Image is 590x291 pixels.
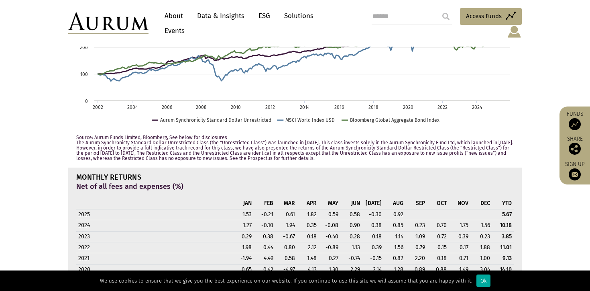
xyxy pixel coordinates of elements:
[319,242,340,253] td: -0.89
[564,136,586,155] div: Share
[569,118,581,130] img: Access Funds
[427,198,449,209] th: OCT
[405,242,427,253] td: 0.79
[193,8,248,23] a: Data & Insights
[350,117,439,123] text: Bloomberg Global Aggregate Bond Index
[275,253,297,264] td: 0.58
[492,198,514,209] th: YTD
[384,209,405,220] td: 0.92
[85,98,88,104] text: 0
[319,231,340,242] td: -0.40
[569,168,581,180] img: Sign up to our newsletter
[449,242,470,253] td: 0.17
[449,253,470,264] td: 0.71
[470,264,492,275] td: 3.04
[275,242,297,253] td: 0.80
[76,242,232,253] th: 2022
[427,253,449,264] td: 0.18
[76,173,141,182] strong: MONTHLY RETURNS
[437,105,448,110] text: 2022
[319,253,340,264] td: 0.27
[427,242,449,253] td: 0.15
[319,198,340,209] th: MAY
[470,253,492,264] td: 1.00
[438,8,454,25] input: Submit
[470,220,492,231] td: 1.56
[476,275,490,287] div: Ok
[403,105,413,110] text: 2020
[503,255,512,262] strong: 9.13
[405,231,427,242] td: 1.09
[76,220,232,231] th: 2024
[254,220,275,231] td: -0.10
[254,253,275,264] td: 4.49
[254,242,275,253] td: 0.44
[196,105,207,110] text: 2008
[500,244,512,251] strong: 11.01
[470,198,492,209] th: DEC
[405,264,427,275] td: 0.89
[449,198,470,209] th: NOV
[232,242,254,253] td: 1.98
[297,209,319,220] td: 1.82
[232,198,254,209] th: JAN
[161,23,185,38] a: Events
[319,220,340,231] td: -0.08
[340,209,362,220] td: 0.58
[427,264,449,275] td: 0.88
[502,233,512,240] strong: 3.85
[340,198,362,209] th: JUN
[76,135,514,162] p: Source: Aurum Funds Limited, Bloomberg, See below for disclosures
[275,231,297,242] td: -0.67
[384,198,405,209] th: AUG
[405,198,427,209] th: SEP
[334,105,344,110] text: 2016
[449,231,470,242] td: 0.39
[297,231,319,242] td: 0.18
[254,198,275,209] th: FEB
[232,220,254,231] td: 1.27
[449,264,470,275] td: 1.49
[507,25,522,39] img: account-icon.svg
[127,105,138,110] text: 2004
[569,143,581,155] img: Share this post
[80,45,88,50] text: 200
[162,105,172,110] text: 2006
[564,111,586,130] a: Funds
[368,105,378,110] text: 2018
[275,198,297,209] th: MAR
[405,253,427,264] td: 2.20
[160,117,271,123] text: Aurum Synchronicity Standard Dollar Unrestricted
[362,198,384,209] th: [DATE]
[254,8,274,23] a: ESG
[319,209,340,220] td: 0.59
[297,253,319,264] td: 1.48
[405,220,427,231] td: 0.23
[319,264,340,275] td: 1.30
[254,264,275,275] td: 0.42
[460,8,522,25] a: Access Funds
[275,209,297,220] td: 0.61
[76,182,183,191] strong: Net of all fees and expenses (%)
[231,105,241,110] text: 2010
[297,198,319,209] th: APR
[161,8,187,23] a: About
[297,242,319,253] td: 2.12
[384,220,405,231] td: 0.85
[362,231,384,242] td: 0.18
[275,220,297,231] td: 1.94
[254,209,275,220] td: -0.21
[297,220,319,231] td: 0.35
[232,209,254,220] td: 1.53
[76,253,232,264] th: 2021
[470,231,492,242] td: 0.23
[362,253,384,264] td: -0.15
[362,220,384,231] td: 0.38
[280,8,317,23] a: Solutions
[472,105,482,110] text: 2024
[76,140,513,162] span: The Aurum Synchronicty Standard Dollar Unrestricted Class (the "Unrestricted Class") was launched...
[362,242,384,253] td: 0.39
[232,253,254,264] td: -1.94
[300,105,310,110] text: 2014
[500,266,512,273] strong: 14.10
